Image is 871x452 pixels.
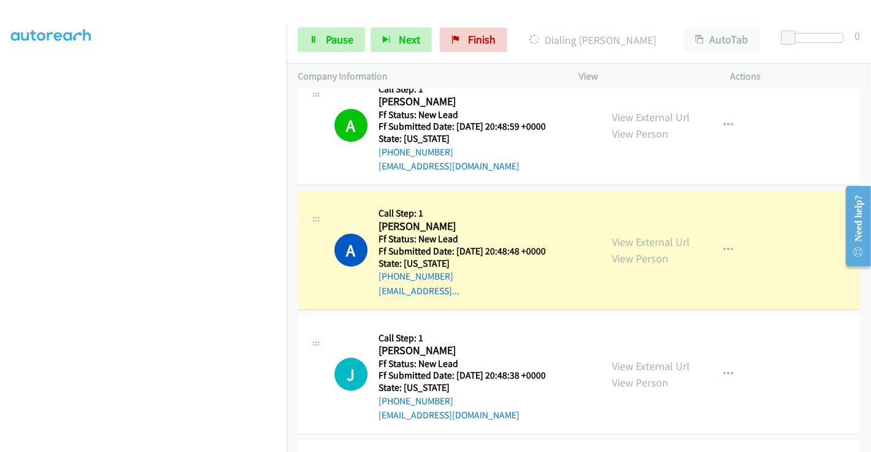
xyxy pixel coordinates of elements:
h5: Call Step: 1 [379,83,561,95]
a: View External Url [612,110,690,124]
p: View [579,69,709,84]
a: View External Url [612,359,690,373]
span: Pause [326,32,353,46]
a: View Person [612,376,668,390]
span: Next [399,32,420,46]
a: [EMAIL_ADDRESS][DOMAIN_NAME] [379,160,519,172]
p: Company Information [298,69,557,84]
p: Actions [731,69,861,84]
h5: Ff Status: New Lead [379,358,561,370]
div: The call is yet to be attempted [334,358,368,391]
div: 0 [854,28,860,44]
a: [PHONE_NUMBER] [379,270,453,282]
h1: J [334,358,368,391]
a: [PHONE_NUMBER] [379,395,453,407]
a: View External Url [612,235,690,249]
h5: Call Step: 1 [379,207,561,220]
p: Dialing [PERSON_NAME] [524,32,662,48]
h2: [PERSON_NAME] [379,220,561,234]
h5: State: [US_STATE] [379,382,561,394]
a: [EMAIL_ADDRESS][DOMAIN_NAME] [379,409,519,421]
a: Pause [298,28,365,52]
h5: Ff Status: New Lead [379,233,561,245]
h5: State: [US_STATE] [379,257,561,270]
iframe: Resource Center [836,177,871,275]
h1: A [334,234,368,267]
h5: Ff Status: New Lead [379,109,561,121]
a: [PHONE_NUMBER] [379,146,453,158]
h5: State: [US_STATE] [379,133,561,145]
span: Finish [468,32,496,46]
div: Delay between calls (in seconds) [787,33,843,43]
button: AutoTab [684,28,760,52]
h2: [PERSON_NAME] [379,95,561,109]
h5: Call Step: 1 [379,332,561,344]
a: View Person [612,251,668,265]
h5: Ff Submitted Date: [DATE] 20:48:59 +0000 [379,120,561,133]
h2: [PERSON_NAME] [379,344,561,358]
a: Finish [440,28,507,52]
h5: Ff Submitted Date: [DATE] 20:48:48 +0000 [379,245,561,257]
a: View Person [612,127,668,141]
h5: Ff Submitted Date: [DATE] 20:48:38 +0000 [379,369,561,382]
h1: A [334,109,368,142]
a: [EMAIL_ADDRESS]... [379,285,459,297]
button: Next [371,28,432,52]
